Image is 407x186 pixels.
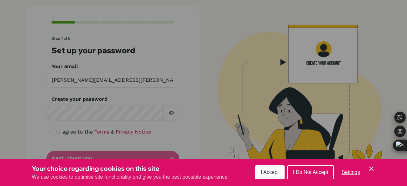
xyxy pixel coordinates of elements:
[287,165,334,179] button: I Do Not Accept
[341,169,360,175] span: Settings
[261,169,279,175] span: I Accept
[368,165,375,173] button: Save and close
[336,166,365,179] button: Settings
[32,173,229,181] p: We use cookies to optimise site functionality and give you the best possible experience.
[293,169,328,175] span: I Do Not Accept
[255,165,285,179] button: I Accept
[32,164,229,173] h3: Your choice regarding cookies on this site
